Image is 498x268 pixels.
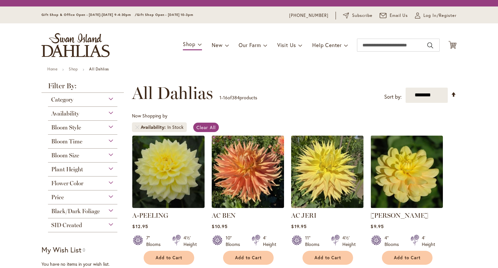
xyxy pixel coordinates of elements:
[223,94,228,101] span: 16
[371,136,443,208] img: AHOY MATEY
[219,92,257,103] p: - of products
[156,255,182,261] span: Add to Cart
[291,212,316,219] a: AC JERI
[89,67,109,71] strong: All Dahlias
[291,136,363,208] img: AC Jeri
[343,12,373,19] a: Subscribe
[314,255,341,261] span: Add to Cart
[232,94,240,101] span: 384
[380,12,408,19] a: Email Us
[41,82,124,93] strong: Filter By:
[51,152,79,159] span: Bloom Size
[132,223,148,229] span: $12.95
[184,235,197,248] div: 4½' Height
[212,223,227,229] span: $10.95
[291,223,306,229] span: $19.95
[312,42,342,48] span: Help Center
[132,136,205,208] img: A-Peeling
[371,212,428,219] a: [PERSON_NAME]
[394,255,421,261] span: Add to Cart
[132,203,205,209] a: A-Peeling
[47,67,57,71] a: Home
[277,42,296,48] span: Visit Us
[384,91,402,103] label: Sort by:
[239,42,261,48] span: Our Farm
[212,212,236,219] a: AC BEN
[212,136,284,208] img: AC BEN
[51,124,81,131] span: Bloom Style
[51,110,79,117] span: Availability
[212,203,284,209] a: AC BEN
[146,235,164,248] div: 7" Blooms
[51,96,73,103] span: Category
[219,94,221,101] span: 1
[41,245,81,254] strong: My Wish List
[342,235,356,248] div: 4½' Height
[144,251,194,265] button: Add to Cart
[212,42,222,48] span: New
[291,203,363,209] a: AC Jeri
[223,251,274,265] button: Add to Cart
[382,251,433,265] button: Add to Cart
[51,208,100,215] span: Black/Dark Foliage
[135,125,139,129] a: Remove Availability In Stock
[183,41,196,47] span: Shop
[415,12,456,19] a: Log In/Register
[41,33,110,57] a: store logo
[263,235,276,248] div: 4' Height
[422,235,435,248] div: 4' Height
[423,12,456,19] span: Log In/Register
[132,113,167,119] span: Now Shopping by
[137,13,193,17] span: Gift Shop Open - [DATE] 10-3pm
[132,83,213,103] span: All Dahlias
[196,124,216,130] span: Clear All
[141,124,167,130] span: Availability
[305,235,323,248] div: 11" Blooms
[226,235,244,248] div: 10" Blooms
[289,12,328,19] a: [PHONE_NUMBER]
[51,222,82,229] span: SID Created
[390,12,408,19] span: Email Us
[41,13,137,17] span: Gift Shop & Office Open - [DATE]-[DATE] 9-4:30pm /
[371,223,384,229] span: $9.95
[352,12,373,19] span: Subscribe
[51,166,83,173] span: Plant Height
[69,67,78,71] a: Shop
[302,251,353,265] button: Add to Cart
[427,40,433,51] button: Search
[51,194,64,201] span: Price
[132,212,168,219] a: A-PEELING
[51,180,83,187] span: Flower Color
[385,235,403,248] div: 4" Blooms
[51,138,82,145] span: Bloom Time
[41,261,128,267] div: You have no items in your wish list.
[371,203,443,209] a: AHOY MATEY
[193,123,219,132] a: Clear All
[235,255,262,261] span: Add to Cart
[167,124,184,130] div: In Stock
